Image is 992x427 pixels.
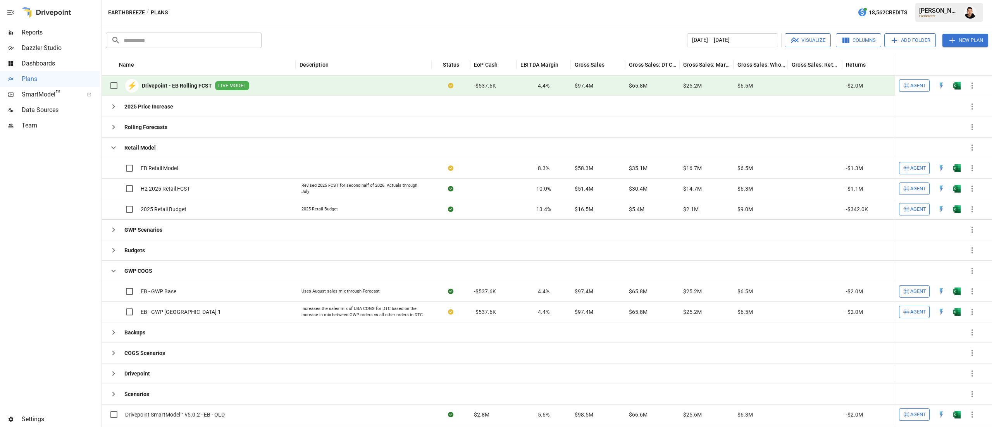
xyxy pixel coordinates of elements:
img: quick-edit-flash.b8aec18c.svg [937,185,945,193]
span: Dazzler Studio [22,43,100,53]
div: Your plan has changes in Excel that are not reflected in the Drivepoint Data Warehouse, select "S... [448,82,453,90]
span: SmartModel [22,90,78,99]
button: Agent [899,306,930,318]
b: COGS Scenarios [124,349,165,357]
div: Your plan has changes in Excel that are not reflected in the Drivepoint Data Warehouse, select "S... [448,308,453,316]
button: Add Folder [884,33,936,47]
div: Sync complete [448,288,453,295]
span: 10.0% [536,185,551,193]
span: -$537.6K [474,82,496,90]
span: $97.4M [575,308,593,316]
div: Name [119,62,134,68]
b: Scenarios [124,390,149,398]
div: Your plan has changes in Excel that are not reflected in the Drivepoint Data Warehouse, select "S... [448,164,453,172]
img: excel-icon.76473adf.svg [953,308,961,316]
span: $58.3M [575,164,593,172]
span: $66.6M [629,411,648,418]
div: 2025 Retail Budget [301,206,338,212]
span: 4.4% [538,82,549,90]
span: $16.5M [575,205,593,213]
div: Open in Excel [953,82,961,90]
span: $6.5M [737,288,753,295]
span: ™ [55,89,61,98]
button: Agent [899,183,930,195]
span: EB Retail Model [141,164,178,172]
span: $25.2M [683,82,702,90]
div: Sync complete [448,205,453,213]
span: 4.4% [538,288,549,295]
div: Gross Sales [575,62,604,68]
div: / [146,8,149,17]
span: -$537.6K [474,288,496,295]
div: Increases the sales mix of USA COGS for DTC based on the increase in mix between GWP orders vs al... [301,306,425,318]
div: Sync complete [448,185,453,193]
span: $25.2M [683,308,702,316]
span: Agent [910,308,926,317]
img: excel-icon.76473adf.svg [953,82,961,90]
button: Agent [899,285,930,298]
span: Agent [910,205,926,214]
span: Drivepoint SmartModel™ v5.0.2 - EB - OLD [125,411,225,418]
span: Agent [910,164,926,173]
span: -$2.0M [846,411,863,418]
span: $35.1M [629,164,648,172]
div: Open in Excel [953,164,961,172]
button: New Plan [942,34,988,47]
button: Agent [899,79,930,92]
span: Agent [910,184,926,193]
span: Agent [910,410,926,419]
span: -$342.0K [846,205,868,213]
button: Agent [899,162,930,174]
span: $51.4M [575,185,593,193]
img: quick-edit-flash.b8aec18c.svg [937,82,945,90]
b: 2025 Price Increase [124,103,173,110]
span: Team [22,121,100,130]
div: Open in Quick Edit [937,82,945,90]
img: excel-icon.76473adf.svg [953,164,961,172]
span: 5.6% [538,411,549,418]
span: Settings [22,415,100,424]
div: Earthbreeze [919,14,959,18]
img: excel-icon.76473adf.svg [953,185,961,193]
span: -$2.0M [846,82,863,90]
div: EBITDA Margin [520,62,558,68]
span: LIVE MODEL [215,82,249,90]
b: Rolling Forecasts [124,123,167,131]
button: Francisco Sanchez [959,2,981,23]
span: $14.7M [683,185,702,193]
div: Open in Excel [953,205,961,213]
img: quick-edit-flash.b8aec18c.svg [937,411,945,418]
div: Gross Sales: DTC Online [629,62,677,68]
div: Sync complete [448,411,453,418]
b: Backups [124,329,145,336]
span: 13.4% [536,205,551,213]
span: -$2.0M [846,308,863,316]
span: $65.8M [629,308,648,316]
img: quick-edit-flash.b8aec18c.svg [937,205,945,213]
div: Open in Excel [953,185,961,193]
div: Open in Quick Edit [937,164,945,172]
span: $25.2M [683,288,702,295]
div: Status [443,62,459,68]
button: Visualize [785,33,831,47]
span: $2.8M [474,411,489,418]
img: Francisco Sanchez [964,6,976,19]
span: $9.0M [737,205,753,213]
button: Earthbreeze [108,8,145,17]
b: Drivepoint - EB Rolling FCST [142,82,212,90]
div: Gross Sales: Wholesale [737,62,785,68]
span: H2 2025 Retail FCST [141,185,190,193]
span: $6.3M [737,411,753,418]
span: Agent [910,81,926,90]
div: Open in Quick Edit [937,308,945,316]
span: $30.4M [629,185,648,193]
span: $65.8M [629,82,648,90]
span: 4.4% [538,308,549,316]
span: Agent [910,287,926,296]
b: Budgets [124,246,145,254]
span: 2025 Retail Budget [141,205,186,213]
img: quick-edit-flash.b8aec18c.svg [937,164,945,172]
div: Open in Quick Edit [937,288,945,295]
button: Columns [836,33,881,47]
